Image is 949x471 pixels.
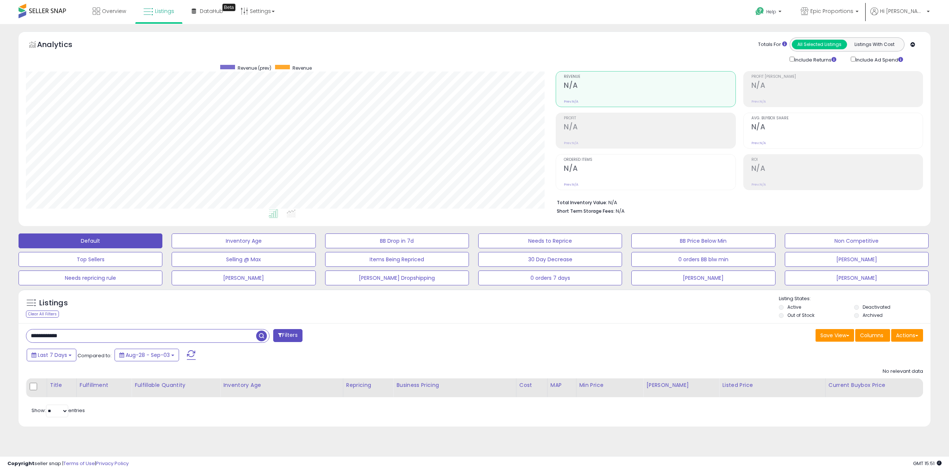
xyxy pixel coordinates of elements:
label: Out of Stock [787,312,814,318]
i: Get Help [755,7,764,16]
div: Title [50,381,73,389]
span: Revenue (prev) [238,65,271,71]
small: Prev: N/A [751,99,766,104]
li: N/A [557,198,917,206]
h5: Listings [39,298,68,308]
h2: N/A [564,123,735,133]
div: [PERSON_NAME] [646,381,716,389]
span: Avg. Buybox Share [751,116,923,120]
span: Overview [102,7,126,15]
button: [PERSON_NAME] [785,271,929,285]
button: Aug-28 - Sep-03 [115,349,179,361]
button: Columns [855,329,890,342]
button: Non Competitive [785,233,929,248]
span: N/A [616,208,625,215]
span: Listings [155,7,174,15]
button: BB Price Below Min [631,233,775,248]
div: No relevant data [883,368,923,375]
span: Profit [PERSON_NAME] [751,75,923,79]
span: Aug-28 - Sep-03 [126,351,170,359]
button: Last 7 Days [27,349,76,361]
a: Hi [PERSON_NAME] [870,7,930,24]
span: Epic Proportions [810,7,853,15]
button: Filters [273,329,302,342]
span: Compared to: [77,352,112,359]
h2: N/A [751,123,923,133]
button: Needs to Reprice [478,233,622,248]
div: Cost [519,381,544,389]
h2: N/A [751,81,923,91]
h2: N/A [564,81,735,91]
div: Include Ad Spend [845,55,915,64]
b: Total Inventory Value: [557,199,607,206]
button: [PERSON_NAME] [172,271,315,285]
div: Fulfillable Quantity [135,381,217,389]
small: Prev: N/A [564,182,578,187]
span: Revenue [564,75,735,79]
button: Save View [816,329,854,342]
h5: Analytics [37,39,87,52]
button: 30 Day Decrease [478,252,622,267]
div: Business Pricing [396,381,513,389]
label: Archived [863,312,883,318]
div: Min Price [579,381,640,389]
button: Listings With Cost [847,40,902,49]
label: Deactivated [863,304,890,310]
small: Prev: N/A [751,182,766,187]
a: Help [750,1,789,24]
div: Listed Price [722,381,822,389]
span: Last 7 Days [38,351,67,359]
button: 0 orders 7 days [478,271,622,285]
small: Prev: N/A [751,141,766,145]
button: All Selected Listings [792,40,847,49]
button: Inventory Age [172,233,315,248]
span: Hi [PERSON_NAME] [880,7,925,15]
span: Help [766,9,776,15]
span: Profit [564,116,735,120]
button: Actions [891,329,923,342]
span: DataHub [200,7,223,15]
span: ROI [751,158,923,162]
div: Inventory Age [223,381,340,389]
button: Needs repricing rule [19,271,162,285]
h2: N/A [751,164,923,174]
b: Short Term Storage Fees: [557,208,615,214]
p: Listing States: [779,295,930,302]
div: Include Returns [784,55,845,64]
span: Ordered Items [564,158,735,162]
button: Top Sellers [19,252,162,267]
small: Prev: N/A [564,141,578,145]
span: Columns [860,332,883,339]
div: Tooltip anchor [222,4,235,11]
div: Current Buybox Price [829,381,920,389]
span: Show: entries [32,407,85,414]
div: Clear All Filters [26,311,59,318]
small: Prev: N/A [564,99,578,104]
div: Totals For [758,41,787,48]
h2: N/A [564,164,735,174]
button: [PERSON_NAME] [631,271,775,285]
button: [PERSON_NAME] [785,252,929,267]
button: 0 orders BB blw min [631,252,775,267]
button: BB Drop in 7d [325,233,469,248]
div: Fulfillment [80,381,128,389]
button: Default [19,233,162,248]
button: Items Being Repriced [325,252,469,267]
span: Revenue [292,65,312,71]
button: [PERSON_NAME] Dropshipping [325,271,469,285]
button: Selling @ Max [172,252,315,267]
div: MAP [550,381,573,389]
div: Repricing [346,381,390,389]
label: Active [787,304,801,310]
